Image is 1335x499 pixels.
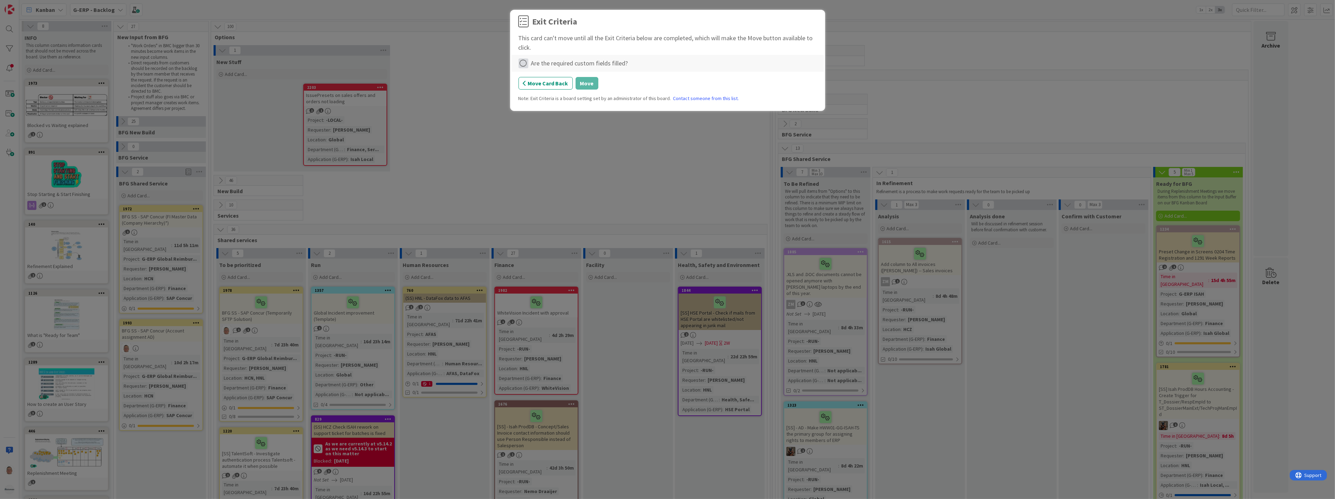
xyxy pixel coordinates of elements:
[531,58,628,68] div: Are the required custom fields filled?
[576,77,598,90] button: Move
[533,15,577,28] div: Exit Criteria
[15,1,32,9] span: Support
[673,95,739,102] a: Contact someone from this list.
[519,33,817,52] div: This card can't move until all the Exit Criteria below are completed, which will make the Move bu...
[519,77,573,90] button: Move Card Back
[519,95,817,102] div: Note: Exit Criteria is a board setting set by an administrator of this board.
